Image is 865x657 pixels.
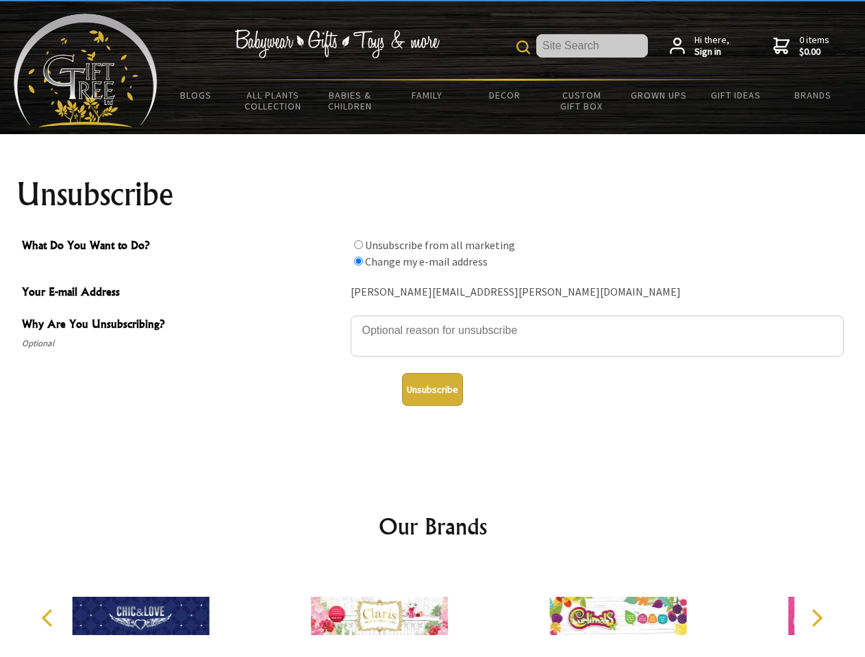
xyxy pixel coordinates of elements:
[697,81,775,109] a: Gift Ideas
[389,81,466,109] a: Family
[543,81,620,120] a: Custom Gift Box
[34,603,64,633] button: Previous
[620,81,697,109] a: Grown Ups
[773,34,829,58] a: 0 items$0.00
[158,81,235,109] a: BLOGS
[801,603,831,633] button: Next
[402,373,463,406] button: Unsubscribe
[234,29,440,58] img: Babywear - Gifts - Toys & more
[466,81,543,109] a: Decor
[14,14,158,127] img: Babyware - Gifts - Toys and more...
[351,282,844,303] div: [PERSON_NAME][EMAIL_ADDRESS][PERSON_NAME][DOMAIN_NAME]
[22,315,344,335] span: Why Are You Unsubscribing?
[694,34,729,58] span: Hi there,
[694,46,729,58] strong: Sign in
[354,240,363,249] input: What Do You Want to Do?
[22,237,344,257] span: What Do You Want to Do?
[516,40,530,54] img: product search
[799,46,829,58] strong: $0.00
[351,315,844,357] textarea: Why Are You Unsubscribing?
[799,34,829,58] span: 0 items
[670,34,729,58] a: Hi there,Sign in
[235,81,312,120] a: All Plants Collection
[354,257,363,266] input: What Do You Want to Do?
[536,34,648,57] input: Site Search
[312,81,389,120] a: Babies & Children
[22,335,344,352] span: Optional
[22,283,344,303] span: Your E-mail Address
[27,510,838,543] h2: Our Brands
[365,238,515,252] label: Unsubscribe from all marketing
[775,81,852,109] a: Brands
[16,178,849,211] h1: Unsubscribe
[365,255,488,268] label: Change my e-mail address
